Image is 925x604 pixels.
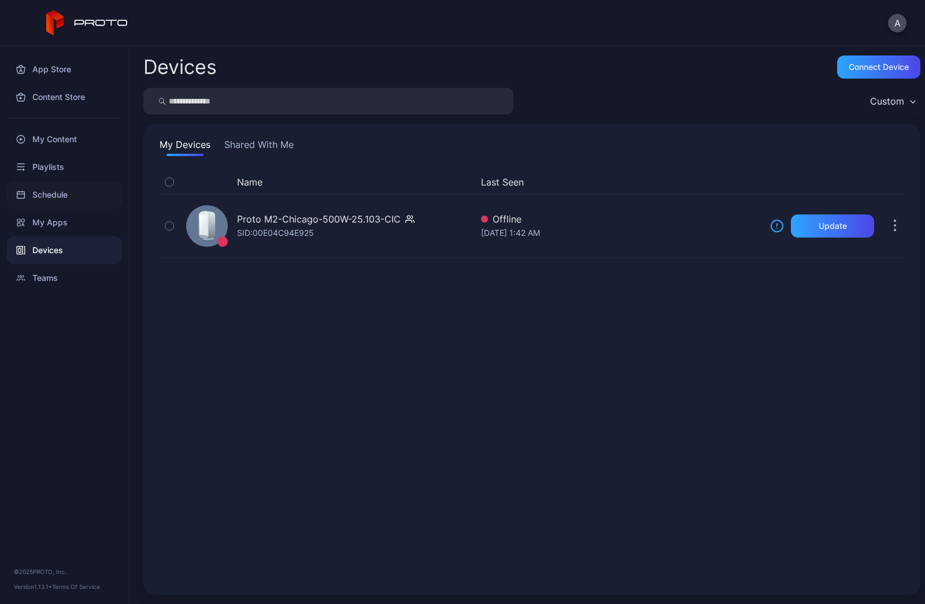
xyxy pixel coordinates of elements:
[481,175,756,189] button: Last Seen
[222,138,296,156] button: Shared With Me
[237,212,401,226] div: Proto M2-Chicago-500W-25.103-CIC
[888,14,906,32] button: A
[7,236,122,264] a: Devices
[849,62,909,72] div: Connect device
[52,583,100,590] a: Terms Of Service
[864,88,920,114] button: Custom
[870,95,904,107] div: Custom
[837,55,920,79] button: Connect device
[883,175,906,189] div: Options
[14,583,52,590] span: Version 1.13.1 •
[237,175,262,189] button: Name
[7,181,122,209] a: Schedule
[765,175,869,189] div: Update Device
[7,55,122,83] a: App Store
[791,214,874,238] button: Update
[7,153,122,181] a: Playlists
[481,212,761,226] div: Offline
[157,138,213,156] button: My Devices
[143,57,217,77] h2: Devices
[7,264,122,292] a: Teams
[14,567,115,576] div: © 2025 PROTO, Inc.
[481,226,761,240] div: [DATE] 1:42 AM
[7,209,122,236] a: My Apps
[819,221,847,231] div: Update
[7,83,122,111] a: Content Store
[7,125,122,153] a: My Content
[237,226,314,240] div: SID: 00E04C94E925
